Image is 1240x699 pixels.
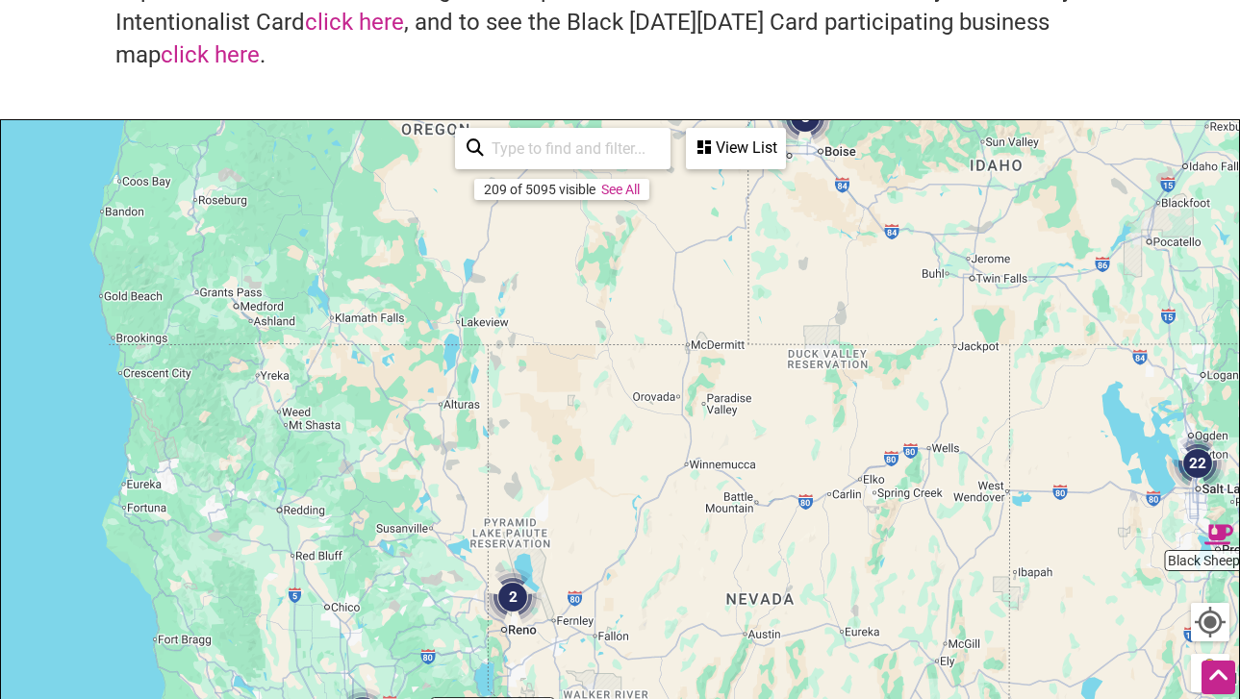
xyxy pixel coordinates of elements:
[686,128,786,169] div: See a list of the visible businesses
[601,182,640,197] a: See All
[1191,654,1229,692] button: Drag Pegman onto the map to open Street View
[305,9,404,36] a: click here
[161,41,260,68] a: click here
[484,130,659,167] input: Type to find and filter...
[478,667,507,696] div: Dragonfly Bagel Co.
[484,182,595,197] div: 209 of 5095 visible
[688,130,784,166] div: View List
[1169,435,1227,492] div: 22
[484,568,542,626] div: 2
[1202,661,1235,694] div: Scroll Back to Top
[455,128,671,169] div: Type to search and filter
[1204,520,1233,549] div: Black Sheep Cafe
[1191,603,1229,641] button: Your Location
[776,88,834,146] div: 3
